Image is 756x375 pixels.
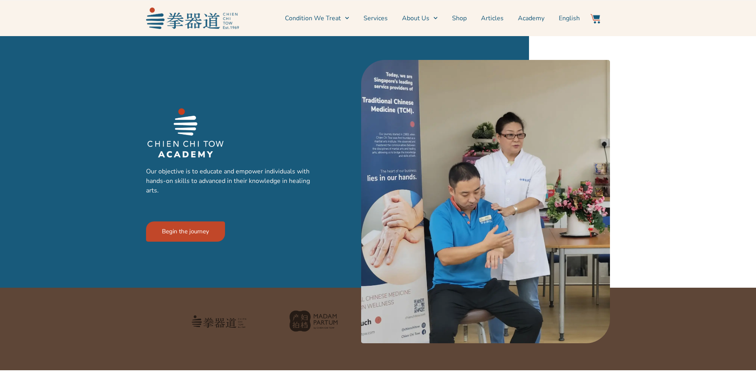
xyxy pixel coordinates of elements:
[146,221,225,242] a: Begin the journey
[559,13,580,23] span: English
[243,8,580,28] nav: Menu
[364,8,388,28] a: Services
[591,14,600,23] img: Website Icon-03
[162,229,209,235] span: Begin the journey
[402,8,438,28] a: About Us
[146,167,318,195] p: Our objective is to educate and empower individuals with hands-on skills to advanced in their kno...
[285,8,349,28] a: Condition We Treat
[452,8,467,28] a: Shop
[559,8,580,28] a: Switch to English
[518,8,544,28] a: Academy
[481,8,504,28] a: Articles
